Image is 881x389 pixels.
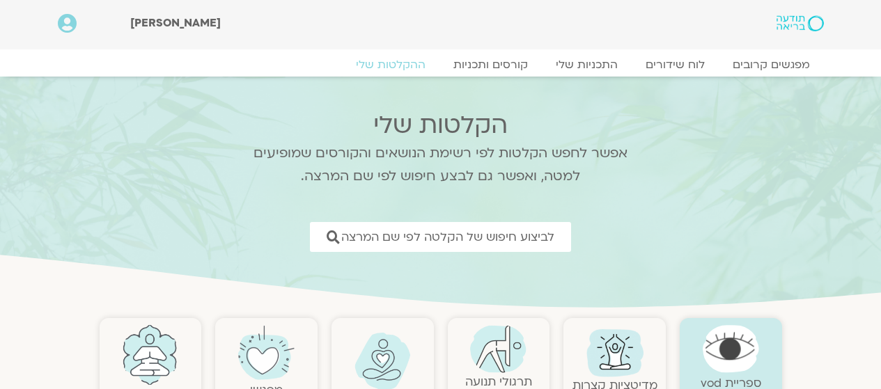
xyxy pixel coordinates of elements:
[542,58,632,72] a: התכניות שלי
[310,222,571,252] a: לביצוע חיפוש של הקלטה לפי שם המרצה
[130,15,221,31] span: [PERSON_NAME]
[342,58,439,72] a: ההקלטות שלי
[439,58,542,72] a: קורסים ותכניות
[341,230,554,244] span: לביצוע חיפוש של הקלטה לפי שם המרצה
[632,58,719,72] a: לוח שידורים
[719,58,824,72] a: מפגשים קרובים
[235,142,646,188] p: אפשר לחפש הקלטות לפי רשימת הנושאים והקורסים שמופיעים למטה, ואפשר גם לבצע חיפוש לפי שם המרצה.
[58,58,824,72] nav: Menu
[235,111,646,139] h2: הקלטות שלי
